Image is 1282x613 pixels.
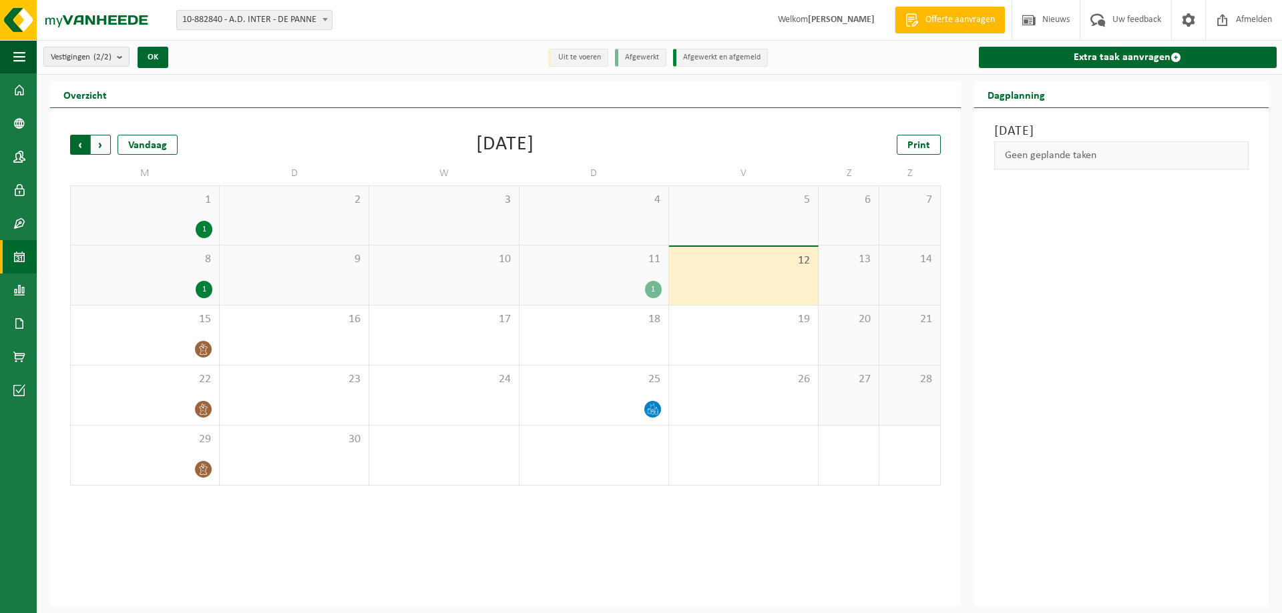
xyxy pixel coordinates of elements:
span: 25 [526,372,662,387]
li: Uit te voeren [548,49,608,67]
span: 12 [676,253,811,268]
li: Afgewerkt [615,49,666,67]
span: 13 [825,252,872,267]
td: Z [819,161,879,185]
h2: Overzicht [50,81,120,107]
a: Extra taak aanvragen [979,47,1277,68]
span: 2 [226,193,362,207]
td: D [220,161,369,185]
li: Afgewerkt en afgemeld [673,49,768,67]
span: 7 [886,193,933,207]
div: [DATE] [476,135,534,155]
span: 1 [77,193,212,207]
span: 21 [886,312,933,327]
a: Offerte aanvragen [895,7,1005,33]
span: 23 [226,372,362,387]
span: 16 [226,312,362,327]
span: 26 [676,372,811,387]
td: Z [879,161,940,185]
count: (2/2) [93,53,112,61]
span: 5 [676,193,811,207]
span: Offerte aanvragen [922,13,998,27]
span: 15 [77,312,212,327]
span: Print [907,140,930,151]
button: OK [138,47,168,68]
div: 1 [196,221,212,238]
span: 18 [526,312,662,327]
span: 10-882840 - A.D. INTER - DE PANNE [176,10,333,30]
span: 9 [226,252,362,267]
button: Vestigingen(2/2) [43,47,130,67]
td: V [669,161,819,185]
span: 8 [77,252,212,267]
span: 4 [526,193,662,207]
td: D [519,161,669,185]
span: 3 [376,193,511,207]
span: 11 [526,252,662,267]
span: Volgende [91,135,111,155]
span: 27 [825,372,872,387]
span: 30 [226,432,362,447]
h2: Dagplanning [974,81,1058,107]
span: 28 [886,372,933,387]
a: Print [897,135,941,155]
div: Geen geplande taken [994,141,1249,169]
h3: [DATE] [994,121,1249,141]
span: 20 [825,312,872,327]
span: 22 [77,372,212,387]
span: Vorige [70,135,90,155]
span: 10 [376,252,511,267]
div: 1 [196,281,212,298]
span: 6 [825,193,872,207]
td: W [369,161,519,185]
span: 24 [376,372,511,387]
div: 1 [645,281,662,298]
span: 10-882840 - A.D. INTER - DE PANNE [177,11,332,29]
span: 14 [886,252,933,267]
td: M [70,161,220,185]
strong: [PERSON_NAME] [808,15,875,25]
span: 17 [376,312,511,327]
span: 29 [77,432,212,447]
span: 19 [676,312,811,327]
div: Vandaag [118,135,178,155]
span: Vestigingen [51,47,112,67]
